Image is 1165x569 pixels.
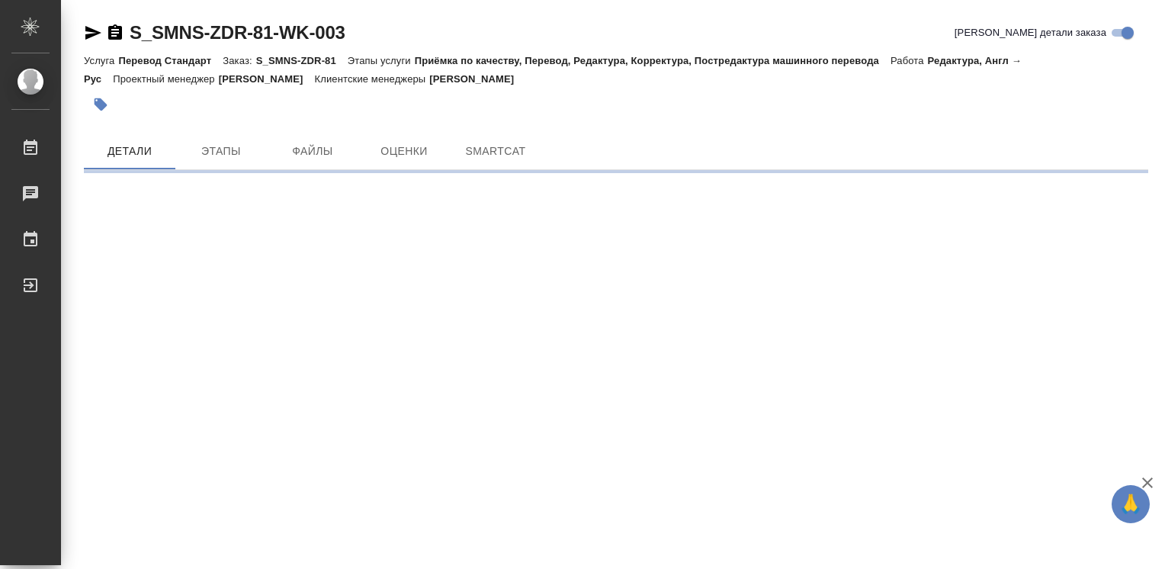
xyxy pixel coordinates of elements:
p: Проектный менеджер [113,73,218,85]
span: 🙏 [1118,488,1144,520]
p: S_SMNS-ZDR-81 [256,55,348,66]
p: [PERSON_NAME] [429,73,525,85]
span: SmartCat [459,142,532,161]
button: Скопировать ссылку [106,24,124,42]
p: Работа [891,55,928,66]
span: Файлы [276,142,349,161]
p: Клиентские менеджеры [315,73,430,85]
span: Оценки [367,142,441,161]
span: [PERSON_NAME] детали заказа [955,25,1106,40]
p: Перевод Стандарт [118,55,223,66]
button: 🙏 [1112,485,1150,523]
p: Приёмка по качеству, Перевод, Редактура, Корректура, Постредактура машинного перевода [415,55,891,66]
p: Этапы услуги [348,55,415,66]
p: [PERSON_NAME] [219,73,315,85]
span: Этапы [185,142,258,161]
p: Заказ: [223,55,255,66]
p: Услуга [84,55,118,66]
a: S_SMNS-ZDR-81-WK-003 [130,22,345,43]
span: Детали [93,142,166,161]
button: Добавить тэг [84,88,117,121]
button: Скопировать ссылку для ЯМессенджера [84,24,102,42]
